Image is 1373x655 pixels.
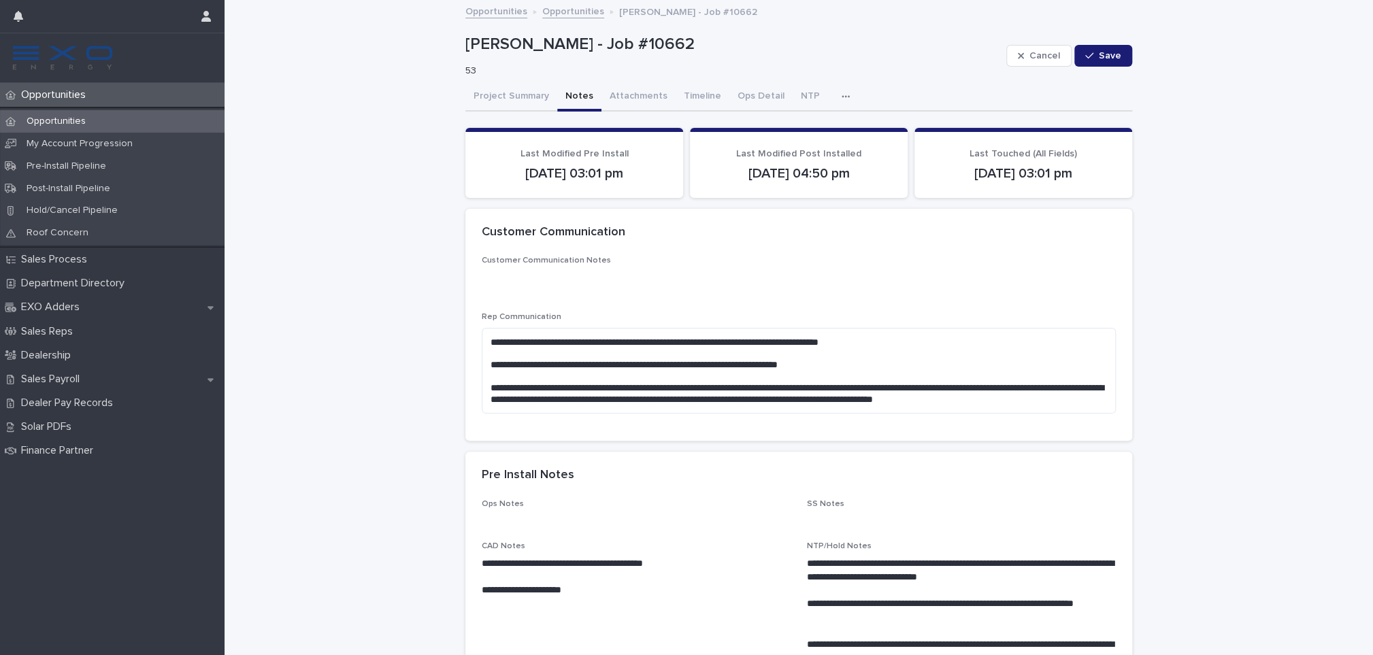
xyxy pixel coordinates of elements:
[16,88,97,101] p: Opportunities
[1029,51,1060,61] span: Cancel
[11,44,114,71] img: FKS5r6ZBThi8E5hshIGi
[676,83,729,112] button: Timeline
[482,468,574,483] h2: Pre Install Notes
[619,3,757,18] p: [PERSON_NAME] - Job #10662
[465,65,995,77] p: 53
[931,165,1116,182] p: [DATE] 03:01 pm
[16,116,97,127] p: Opportunities
[1006,45,1072,67] button: Cancel
[807,542,872,550] span: NTP/Hold Notes
[706,165,891,182] p: [DATE] 04:50 pm
[465,83,557,112] button: Project Summary
[16,205,129,216] p: Hold/Cancel Pipeline
[16,397,124,409] p: Dealer Pay Records
[16,349,82,362] p: Dealership
[482,500,524,508] span: Ops Notes
[482,313,561,321] span: Rep Communication
[465,35,1001,54] p: [PERSON_NAME] - Job #10662
[16,301,90,314] p: EXO Adders
[793,83,828,112] button: NTP
[970,149,1077,158] span: Last Touched (All Fields)
[542,3,604,18] a: Opportunities
[16,420,82,433] p: Solar PDFs
[482,225,625,240] h2: Customer Communication
[465,3,527,18] a: Opportunities
[520,149,629,158] span: Last Modified Pre Install
[729,83,793,112] button: Ops Detail
[601,83,676,112] button: Attachments
[16,183,121,195] p: Post-Install Pipeline
[16,373,90,386] p: Sales Payroll
[1099,51,1121,61] span: Save
[1074,45,1132,67] button: Save
[16,277,135,290] p: Department Directory
[16,444,104,457] p: Finance Partner
[16,253,98,266] p: Sales Process
[736,149,861,158] span: Last Modified Post Installed
[482,542,525,550] span: CAD Notes
[16,138,144,150] p: My Account Progression
[482,165,667,182] p: [DATE] 03:01 pm
[557,83,601,112] button: Notes
[16,227,99,239] p: Roof Concern
[482,256,611,265] span: Customer Communication Notes
[16,161,117,172] p: Pre-Install Pipeline
[807,500,844,508] span: SS Notes
[16,325,84,338] p: Sales Reps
